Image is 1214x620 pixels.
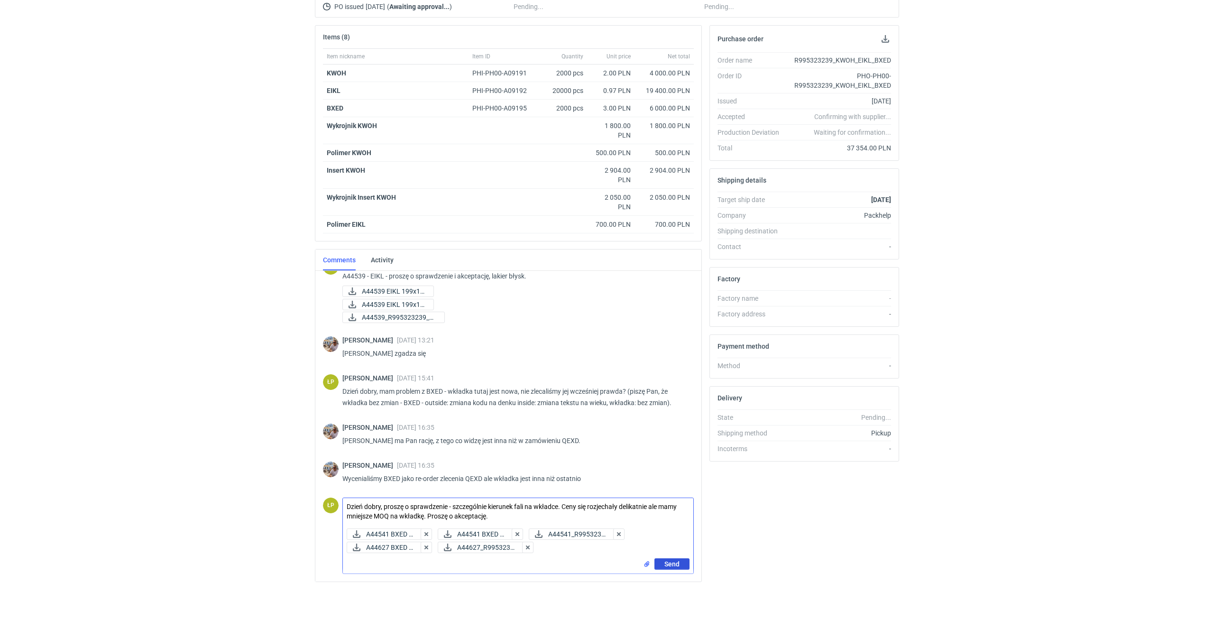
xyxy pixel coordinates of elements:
button: A44627 BXED 3... [347,542,423,553]
span: Send [664,561,680,567]
strong: Polimer EIKL [327,221,366,228]
p: A44539 - EIKL - proszę o sprawdzenie i akceptację, lakier błysk. [342,270,686,282]
a: Activity [371,250,394,270]
div: 500.00 PLN [591,148,631,157]
div: - [787,294,891,303]
div: 2.00 PLN [591,68,631,78]
div: Factory name [717,294,787,303]
img: Michał Palasek [323,424,339,439]
span: Pending... [514,1,543,12]
strong: Wykrojnik Insert KWOH [327,194,396,201]
button: A44541 BXED 2... [347,528,423,540]
div: - [787,444,891,453]
button: A44541 BXED 2... [438,528,514,540]
strong: [DATE] [871,196,891,204]
div: 6 000.00 PLN [638,103,690,113]
div: 3.00 PLN [591,103,631,113]
span: ) [450,3,452,10]
p: [PERSON_NAME] ma Pan rację, z tego co widzę jest inna niż w zamówieniu QEXD. [342,435,686,446]
div: PO issued [323,1,510,12]
div: Order name [717,56,787,65]
div: Accepted [717,112,787,121]
span: [DATE] 16:35 [397,424,434,431]
figcaption: ŁP [323,374,339,390]
div: 4 000.00 PLN [638,68,690,78]
span: A44627_R9953232... [457,542,516,553]
p: [PERSON_NAME] zgadza się [342,348,686,359]
div: 19 400.00 PLN [638,86,690,95]
strong: KWOH [327,69,346,77]
span: [PERSON_NAME] [342,374,397,382]
span: [DATE] [366,1,385,12]
figcaption: ŁP [323,498,339,513]
div: 2 904.00 PLN [591,166,631,185]
div: PHI-PH00-A09192 [472,86,536,95]
p: Dzień dobry, mam problem z BXED - wkładka tutaj jest nowa, nie zlecaliśmy jej wcześniej prawda? (... [342,386,686,408]
div: A44539 EIKL 199x124x61xE str zew.pdf [342,299,434,310]
strong: BXED [327,104,343,112]
div: Incoterms [717,444,787,453]
div: 500.00 PLN [638,148,690,157]
div: Issued [717,96,787,106]
em: Waiting for confirmation... [814,128,891,137]
div: 1 800.00 PLN [638,121,690,130]
strong: Awaiting approval... [389,3,450,10]
div: - [787,242,891,251]
a: A44539_R995323239_EI... [342,312,445,323]
span: A44541 BXED 2... [366,529,414,539]
strong: Insert KWOH [327,167,365,174]
h2: Shipping details [717,176,766,184]
p: Wycenialiśmy BXED jako re-order zlecenia QEXD ale wkładka jest inna niż ostatnio [342,473,686,484]
div: Method [717,361,787,370]
div: Shipping destination [717,226,787,236]
div: Pickup [787,428,891,438]
div: Contact [717,242,787,251]
div: 2 050.00 PLN [591,193,631,212]
h2: Items (8) [323,33,350,41]
div: 2 050.00 PLN [638,193,690,202]
span: [PERSON_NAME] [342,424,397,431]
div: A44541_R995323239_BXED_2025-10-08.pdf [529,528,615,540]
div: Production Deviation [717,128,787,137]
div: Factory address [717,309,787,319]
div: A44627 BXED 339x468xE.pdf [347,542,423,553]
span: Unit price [607,53,631,60]
span: [DATE] 15:41 [397,374,434,382]
span: Item nickname [327,53,365,60]
div: PHI-PH00-A09191 [472,68,536,78]
div: State [717,413,787,422]
span: Item ID [472,53,490,60]
div: Michał Palasek [323,462,339,477]
span: Quantity [561,53,583,60]
h2: Purchase order [717,35,763,43]
div: A44541 BXED 249x189x56xE str wew.pdf [347,528,423,540]
div: Shipping method [717,428,787,438]
span: A44541_R9953232... [548,529,607,539]
div: Pending... [704,1,891,12]
h2: Delivery [717,394,742,402]
strong: Wykrojnik KWOH [327,122,377,130]
div: Łukasz Postawa [323,374,339,390]
span: [PERSON_NAME] [342,462,397,469]
div: Company [717,211,787,220]
button: A44541_R9953232... [529,528,615,540]
div: Total [717,143,787,153]
button: A44627_R9953232... [438,542,524,553]
div: 2 904.00 PLN [638,166,690,175]
img: Michał Palasek [323,336,339,352]
h2: Factory [717,275,740,283]
span: [DATE] 16:35 [397,462,434,469]
a: A44539 EIKL 199x12... [342,286,434,297]
div: Order ID [717,71,787,90]
span: A44539_R995323239_EI... [362,312,437,323]
a: Comments [323,250,356,270]
strong: Polimer KWOH [327,149,371,157]
div: 700.00 PLN [638,220,690,229]
div: 2000 pcs [540,65,587,82]
div: 0.97 PLN [591,86,631,95]
div: A44539_R995323239_EIKL_2025-10-03.pdf [342,312,437,323]
span: [PERSON_NAME] [342,336,397,344]
div: - [787,361,891,370]
div: Łukasz Postawa [323,498,339,513]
